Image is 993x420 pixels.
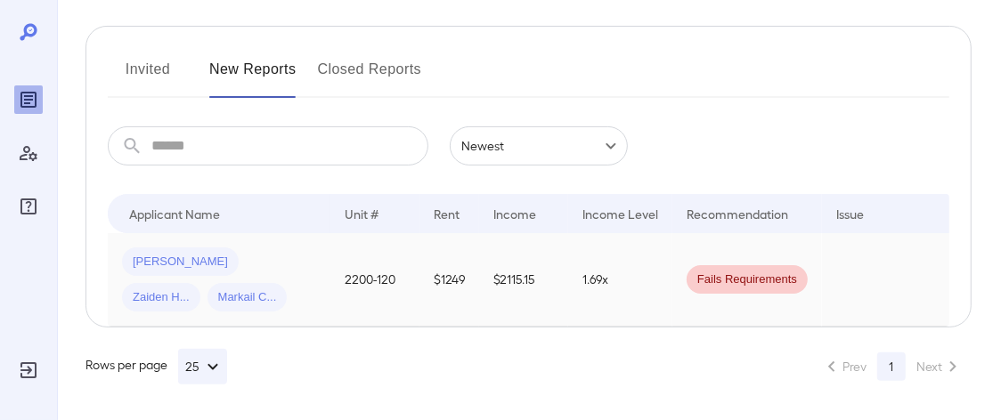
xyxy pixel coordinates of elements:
td: 2200-120 [330,233,419,327]
button: New Reports [209,55,297,98]
div: Reports [14,85,43,114]
div: Manage Users [14,139,43,167]
button: Invited [108,55,188,98]
div: Log Out [14,356,43,384]
button: Closed Reports [318,55,422,98]
span: [PERSON_NAME] [122,254,239,271]
span: Markail C... [208,289,288,306]
td: 1.69x [568,233,672,327]
div: Unit # [345,203,378,224]
span: Zaiden H... [122,289,200,306]
div: Income Level [582,203,658,224]
td: $2115.15 [479,233,568,327]
button: page 1 [877,352,906,381]
div: Rows per page [85,349,227,384]
div: Recommendation [687,203,788,224]
nav: pagination navigation [813,352,972,381]
div: Applicant Name [129,203,220,224]
div: Issue [836,203,865,224]
div: Income [493,203,536,224]
span: Fails Requirements [687,271,808,288]
div: Rent [434,203,462,224]
button: 25 [178,349,227,384]
td: $1249 [419,233,479,327]
div: FAQ [14,192,43,221]
div: Newest [450,126,628,166]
